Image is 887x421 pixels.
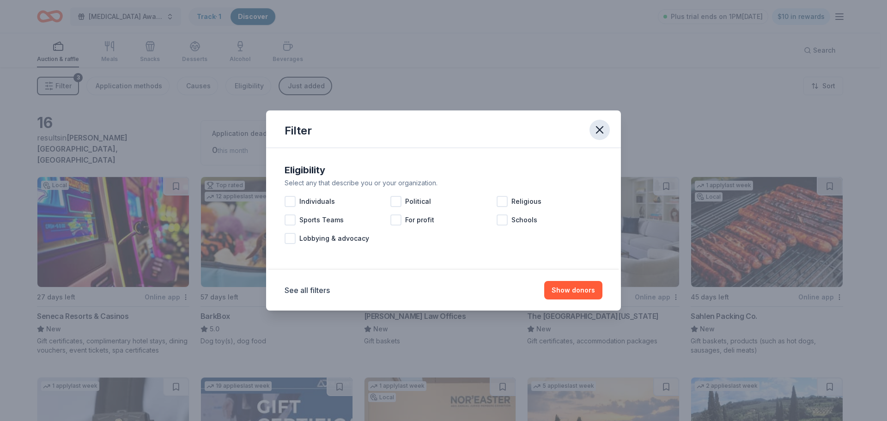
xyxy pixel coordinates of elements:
[511,196,541,207] span: Religious
[285,123,312,138] div: Filter
[405,214,434,226] span: For profit
[511,214,537,226] span: Schools
[285,285,330,296] button: See all filters
[405,196,431,207] span: Political
[299,233,369,244] span: Lobbying & advocacy
[285,177,602,189] div: Select any that describe you or your organization.
[299,196,335,207] span: Individuals
[299,214,344,226] span: Sports Teams
[285,163,602,177] div: Eligibility
[544,281,602,299] button: Show donors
